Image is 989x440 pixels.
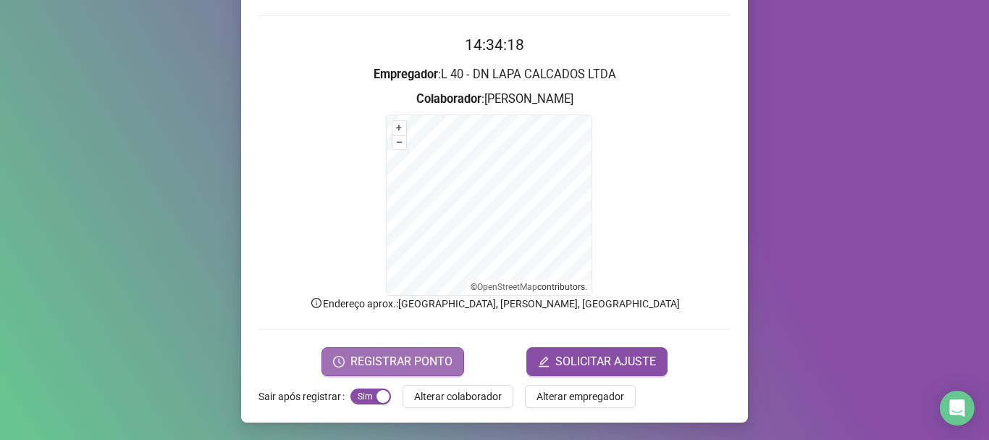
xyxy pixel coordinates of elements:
span: Alterar empregador [536,389,624,404]
strong: Colaborador [416,92,481,106]
button: + [392,121,406,135]
button: Alterar empregador [525,385,636,408]
button: editSOLICITAR AJUSTE [526,347,668,376]
span: REGISTRAR PONTO [350,353,453,370]
button: REGISTRAR PONTO [321,347,464,376]
h3: : L 40 - DN LAPA CALCADOS LTDA [258,65,731,84]
span: SOLICITAR AJUSTE [555,353,656,370]
div: Open Intercom Messenger [940,391,975,426]
strong: Empregador [374,67,438,81]
p: Endereço aprox. : [GEOGRAPHIC_DATA], [PERSON_NAME], [GEOGRAPHIC_DATA] [258,296,731,312]
label: Sair após registrar [258,385,350,408]
li: © contributors. [471,282,587,292]
span: edit [538,356,550,368]
h3: : [PERSON_NAME] [258,90,731,109]
button: – [392,136,406,149]
span: clock-circle [333,356,345,368]
span: info-circle [310,296,323,310]
button: Alterar colaborador [403,385,513,408]
a: OpenStreetMap [477,282,537,292]
time: 14:34:18 [465,36,524,54]
span: Alterar colaborador [414,389,502,404]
